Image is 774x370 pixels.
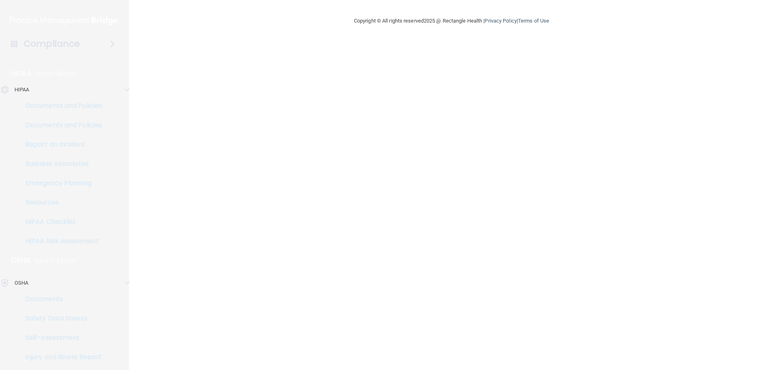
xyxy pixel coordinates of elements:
p: Emergency Planning [5,179,115,187]
p: Documents and Policies [5,121,115,129]
p: Injury and Illness Report [5,353,115,361]
p: Safety Data Sheets [5,314,115,322]
h4: Compliance [24,38,80,50]
p: Report an Incident [5,141,115,149]
p: Learn More! [35,256,78,265]
a: Terms of Use [518,18,549,24]
p: Self-Assessment [5,334,115,342]
div: Copyright © All rights reserved 2025 @ Rectangle Health | | [304,8,599,34]
p: Business Associates [5,160,115,168]
a: Privacy Policy [485,18,516,24]
p: Resources [5,198,115,207]
p: HIPAA [15,85,29,95]
p: Documents [5,295,115,303]
p: HIPAA [11,69,31,79]
p: Documents and Policies [5,102,115,110]
img: PMB logo [10,12,119,29]
p: HIPAA Checklist [5,218,115,226]
p: OSHA [15,278,28,288]
p: HIPAA Risk Assessment [5,237,115,245]
p: Learn More! [35,69,78,79]
p: OSHA [11,256,31,265]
